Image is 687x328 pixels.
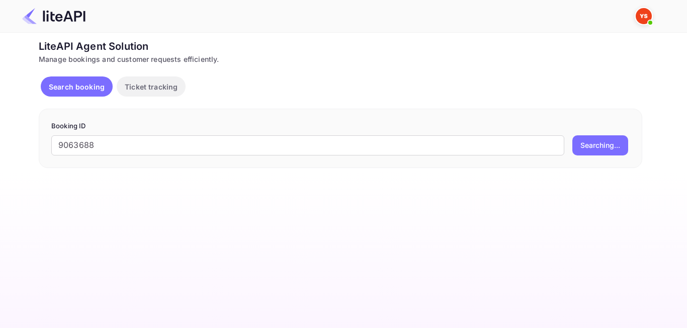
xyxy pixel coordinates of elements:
[39,39,642,54] div: LiteAPI Agent Solution
[636,8,652,24] img: Yandex Support
[49,81,105,92] p: Search booking
[125,81,178,92] p: Ticket tracking
[39,54,642,64] div: Manage bookings and customer requests efficiently.
[572,135,628,155] button: Searching...
[51,121,630,131] p: Booking ID
[51,135,564,155] input: Enter Booking ID (e.g., 63782194)
[22,8,85,24] img: LiteAPI Logo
